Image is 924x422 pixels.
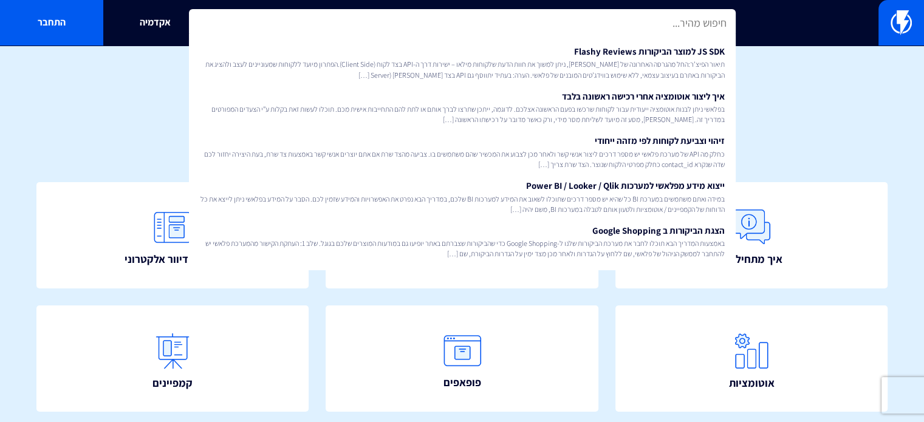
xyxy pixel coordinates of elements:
h1: איך אפשר לעזור? [18,64,906,88]
a: תבניות דיוור אלקטרוני [36,182,309,288]
span: קמפיינים [152,375,193,391]
span: באמצעות המדריך הבא תוכלו לחבר את מערכת הביקורות שלנו ל-Google Shopping כדי שהביקורות שצברתם באתר ... [200,238,725,259]
a: זיהוי וצביעת לקוחות לפי מזהה ייחודיכחלק מה API של מערכת פלאשי יש מספר דרכים ליצור אנשי קשר ולאחר ... [195,129,730,174]
span: בפלאשי ניתן לבנות אוטומציה ייעודית עבור לקוחות שרכשו בפעם הראשונה אצלכם. לדוגמה, ייתכן שתרצו לברך... [200,104,725,124]
span: במידה ואתם משתמשים במערכת BI כל שהיא יש מספר דרכים שתוכלו לשאוב את המידע למערכות BI שלכם, במדריך ... [200,194,725,214]
a: הצגת הביקורות ב Google Shoppingבאמצעות המדריך הבא תוכלו לחבר את מערכת הביקורות שלנו ל-Google Shop... [195,219,730,264]
input: חיפוש מהיר... [189,9,736,37]
a: איך מתחילים? [615,182,888,288]
a: JS SDK למוצר הביקורות Flashy Reviewsתיאור הפיצ’ר:החל מהגרסה האחרונה של [PERSON_NAME], ניתן למשוך ... [195,40,730,85]
a: קמפיינים [36,305,309,412]
a: איך ליצור אוטומציה אחרי רכישה ראשונה בלבדבפלאשי ניתן לבנות אוטומציה ייעודית עבור לקוחות שרכשו בפע... [195,85,730,130]
a: אוטומציות [615,305,888,412]
span: איך מתחילים? [720,251,782,267]
span: תבניות דיוור אלקטרוני [125,251,221,267]
span: אוטומציות [728,375,774,391]
a: ייצוא מידע מפלאשי למערכות Power BI / Looker / Qlikבמידה ואתם משתמשים במערכת BI כל שהיא יש מספר דר... [195,174,730,219]
span: פופאפים [443,375,481,390]
a: פופאפים [326,305,598,412]
span: כחלק מה API של מערכת פלאשי יש מספר דרכים ליצור אנשי קשר ולאחר מכן לצבוע את המכשיר שהם משתמשים בו.... [200,149,725,169]
span: תיאור הפיצ’ר:החל מהגרסה האחרונה של [PERSON_NAME], ניתן למשוך את חוות הדעת שלקוחות מילאו – ישירות ... [200,59,725,80]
